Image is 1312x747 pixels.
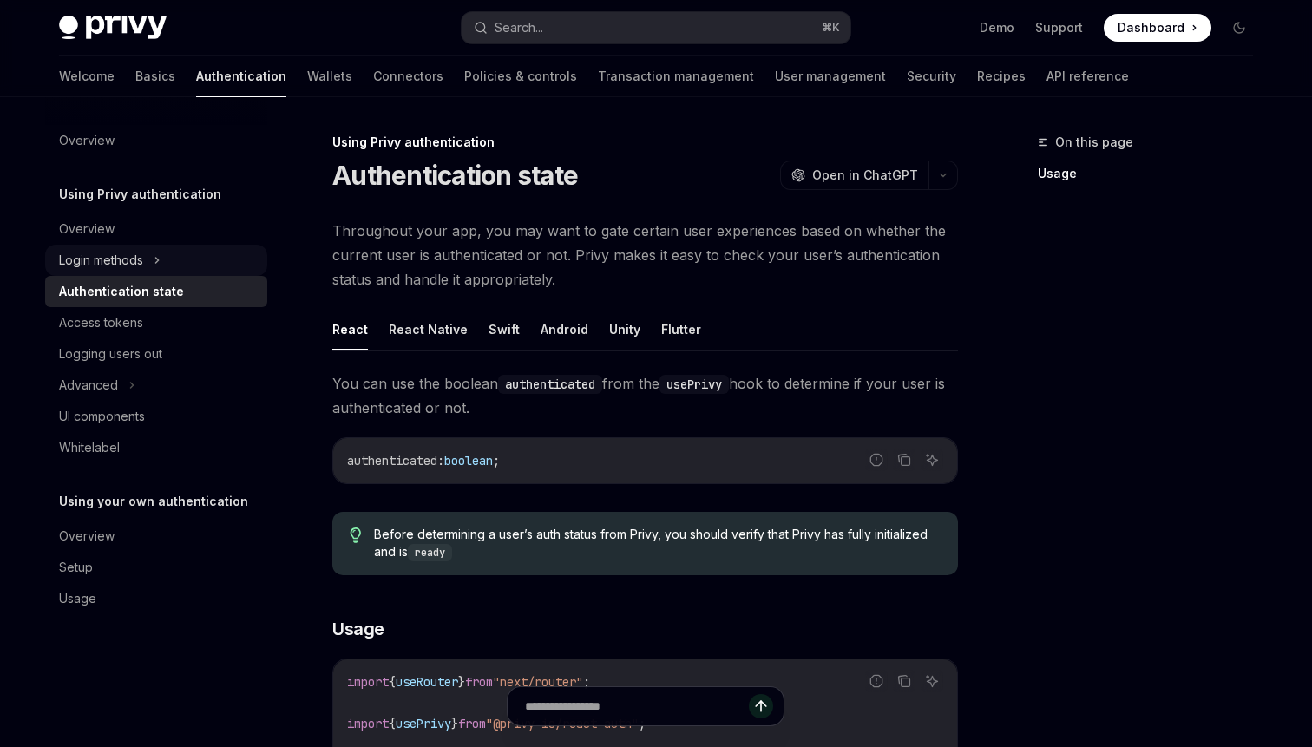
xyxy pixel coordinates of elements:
[583,674,590,690] span: ;
[1225,14,1253,42] button: Toggle dark mode
[980,19,1014,36] a: Demo
[495,17,543,38] div: Search...
[396,674,458,690] span: useRouter
[196,56,286,97] a: Authentication
[1118,19,1184,36] span: Dashboard
[775,56,886,97] a: User management
[659,375,729,394] code: usePrivy
[59,375,118,396] div: Advanced
[45,432,267,463] a: Whitelabel
[347,453,437,469] span: authenticated
[893,670,915,692] button: Copy the contents from the code block
[332,219,958,292] span: Throughout your app, you may want to gate certain user experiences based on whether the current u...
[489,309,520,350] button: Swift
[332,617,384,641] span: Usage
[493,453,500,469] span: ;
[45,401,267,432] a: UI components
[609,309,640,350] button: Unity
[332,134,958,151] div: Using Privy authentication
[661,309,701,350] button: Flutter
[59,344,162,364] div: Logging users out
[45,307,267,338] a: Access tokens
[444,453,493,469] span: boolean
[45,521,267,552] a: Overview
[332,160,578,191] h1: Authentication state
[464,56,577,97] a: Policies & controls
[907,56,956,97] a: Security
[59,406,145,427] div: UI components
[45,276,267,307] a: Authentication state
[332,371,958,420] span: You can use the boolean from the hook to determine if your user is authenticated or not.
[59,557,93,578] div: Setup
[59,281,184,302] div: Authentication state
[373,56,443,97] a: Connectors
[498,375,602,394] code: authenticated
[45,125,267,156] a: Overview
[749,694,773,718] button: Send message
[45,552,267,583] a: Setup
[347,674,389,690] span: import
[135,56,175,97] a: Basics
[780,161,928,190] button: Open in ChatGPT
[893,449,915,471] button: Copy the contents from the code block
[59,312,143,333] div: Access tokens
[59,56,115,97] a: Welcome
[598,56,754,97] a: Transaction management
[977,56,1026,97] a: Recipes
[408,544,452,561] code: ready
[59,250,143,271] div: Login methods
[462,12,850,43] button: Search...⌘K
[59,219,115,239] div: Overview
[1104,14,1211,42] a: Dashboard
[1055,132,1133,153] span: On this page
[59,437,120,458] div: Whitelabel
[822,21,840,35] span: ⌘ K
[45,338,267,370] a: Logging users out
[59,491,248,512] h5: Using your own authentication
[59,130,115,151] div: Overview
[45,583,267,614] a: Usage
[389,309,468,350] button: React Native
[465,674,493,690] span: from
[350,527,362,543] svg: Tip
[921,449,943,471] button: Ask AI
[1046,56,1129,97] a: API reference
[59,526,115,547] div: Overview
[921,670,943,692] button: Ask AI
[458,674,465,690] span: }
[332,309,368,350] button: React
[45,213,267,245] a: Overview
[389,674,396,690] span: {
[493,674,583,690] span: "next/router"
[1038,160,1267,187] a: Usage
[865,449,888,471] button: Report incorrect code
[541,309,588,350] button: Android
[59,184,221,205] h5: Using Privy authentication
[437,453,444,469] span: :
[374,526,941,561] span: Before determining a user’s auth status from Privy, you should verify that Privy has fully initia...
[59,588,96,609] div: Usage
[812,167,918,184] span: Open in ChatGPT
[1035,19,1083,36] a: Support
[865,670,888,692] button: Report incorrect code
[59,16,167,40] img: dark logo
[307,56,352,97] a: Wallets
